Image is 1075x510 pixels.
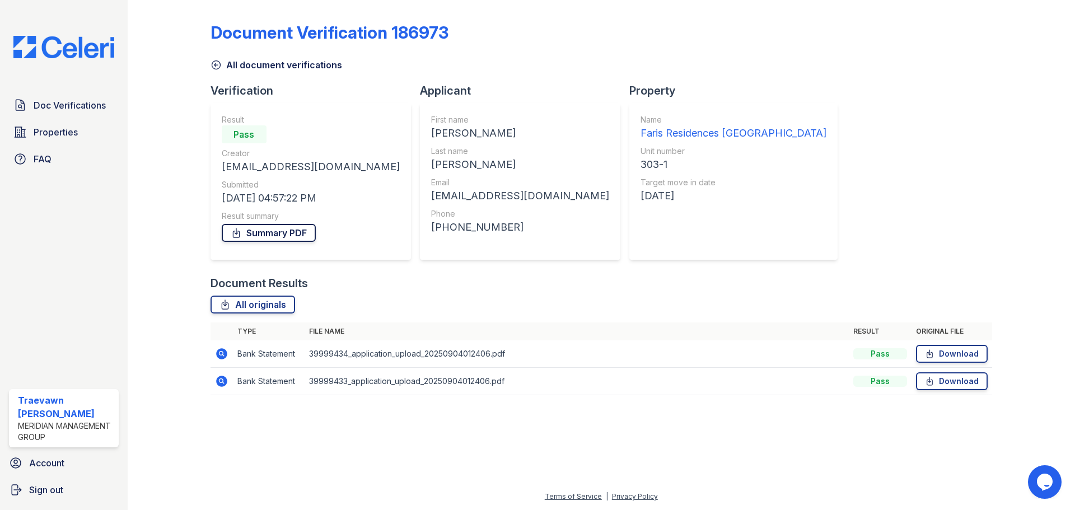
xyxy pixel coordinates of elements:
[211,58,342,72] a: All document verifications
[641,188,826,204] div: [DATE]
[233,322,305,340] th: Type
[222,148,400,159] div: Creator
[29,483,63,497] span: Sign out
[222,210,400,222] div: Result summary
[4,452,123,474] a: Account
[849,322,912,340] th: Result
[641,177,826,188] div: Target move in date
[222,125,267,143] div: Pass
[4,36,123,58] img: CE_Logo_Blue-a8612792a0a2168367f1c8372b55b34899dd931a85d93a1a3d3e32e68fde9ad4.png
[222,179,400,190] div: Submitted
[34,125,78,139] span: Properties
[641,114,826,141] a: Name Faris Residences [GEOGRAPHIC_DATA]
[916,372,988,390] a: Download
[9,94,119,116] a: Doc Verifications
[222,114,400,125] div: Result
[853,376,907,387] div: Pass
[431,146,609,157] div: Last name
[431,188,609,204] div: [EMAIL_ADDRESS][DOMAIN_NAME]
[233,340,305,368] td: Bank Statement
[211,296,295,314] a: All originals
[4,479,123,501] a: Sign out
[222,224,316,242] a: Summary PDF
[18,420,114,443] div: Meridian Management Group
[606,492,608,500] div: |
[431,177,609,188] div: Email
[545,492,602,500] a: Terms of Service
[431,114,609,125] div: First name
[1028,465,1064,499] iframe: chat widget
[431,219,609,235] div: [PHONE_NUMBER]
[431,157,609,172] div: [PERSON_NAME]
[612,492,658,500] a: Privacy Policy
[641,157,826,172] div: 303-1
[305,368,849,395] td: 39999433_application_upload_20250904012406.pdf
[233,368,305,395] td: Bank Statement
[222,159,400,175] div: [EMAIL_ADDRESS][DOMAIN_NAME]
[18,394,114,420] div: Traevawn [PERSON_NAME]
[222,190,400,206] div: [DATE] 04:57:22 PM
[420,83,629,99] div: Applicant
[305,322,849,340] th: File name
[431,208,609,219] div: Phone
[641,114,826,125] div: Name
[912,322,992,340] th: Original file
[34,99,106,112] span: Doc Verifications
[641,125,826,141] div: Faris Residences [GEOGRAPHIC_DATA]
[916,345,988,363] a: Download
[641,146,826,157] div: Unit number
[431,125,609,141] div: [PERSON_NAME]
[305,340,849,368] td: 39999434_application_upload_20250904012406.pdf
[211,83,420,99] div: Verification
[29,456,64,470] span: Account
[211,275,308,291] div: Document Results
[34,152,52,166] span: FAQ
[629,83,847,99] div: Property
[211,22,448,43] div: Document Verification 186973
[9,148,119,170] a: FAQ
[853,348,907,359] div: Pass
[9,121,119,143] a: Properties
